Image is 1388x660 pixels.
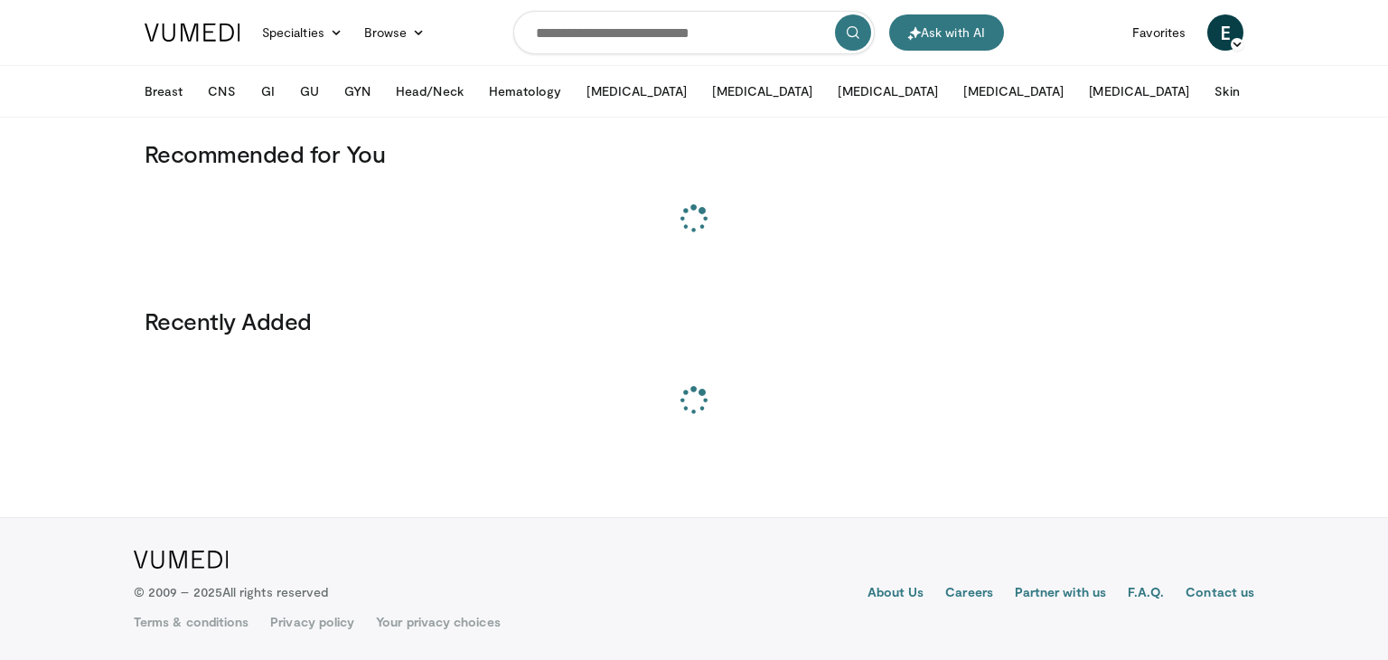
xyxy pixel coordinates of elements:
[385,73,474,109] button: Head/Neck
[251,14,353,51] a: Specialties
[270,613,354,631] a: Privacy policy
[513,11,875,54] input: Search topics, interventions
[867,583,924,605] a: About Us
[134,613,249,631] a: Terms & conditions
[222,584,328,599] span: All rights reserved
[289,73,330,109] button: GU
[376,613,500,631] a: Your privacy choices
[1204,73,1250,109] button: Skin
[333,73,381,109] button: GYN
[1186,583,1254,605] a: Contact us
[134,73,193,109] button: Breast
[1015,583,1106,605] a: Partner with us
[1078,73,1200,109] button: [MEDICAL_DATA]
[827,73,949,109] button: [MEDICAL_DATA]
[145,139,1243,168] h3: Recommended for You
[945,583,993,605] a: Careers
[353,14,436,51] a: Browse
[952,73,1074,109] button: [MEDICAL_DATA]
[1207,14,1243,51] a: E
[134,583,328,601] p: © 2009 – 2025
[250,73,286,109] button: GI
[1128,583,1164,605] a: F.A.Q.
[197,73,246,109] button: CNS
[576,73,698,109] button: [MEDICAL_DATA]
[134,551,229,569] img: VuMedi Logo
[889,14,1004,51] button: Ask with AI
[145,306,1243,335] h3: Recently Added
[478,73,573,109] button: Hematology
[701,73,823,109] button: [MEDICAL_DATA]
[1121,14,1196,51] a: Favorites
[145,24,240,42] img: VuMedi Logo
